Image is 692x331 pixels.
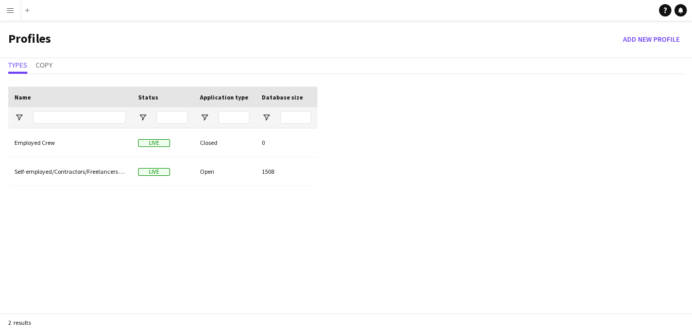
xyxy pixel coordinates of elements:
[14,113,24,122] button: Open Filter Menu
[8,157,132,186] div: Self-employed/Contractors/Freelancers Crew
[262,113,271,122] button: Open Filter Menu
[36,61,53,69] span: Copy
[200,113,209,122] button: Open Filter Menu
[8,61,27,69] span: Types
[280,111,311,124] input: Database size Filter Input
[138,93,158,101] span: Status
[157,111,188,124] input: Status Filter Input
[33,111,126,124] input: Name Filter Input
[256,128,317,157] div: 0
[194,157,256,186] div: Open
[200,93,248,101] span: Application type
[256,157,317,186] div: 1508
[218,111,249,124] input: Application type Filter Input
[14,93,31,101] span: Name
[138,113,147,122] button: Open Filter Menu
[619,31,684,47] button: Add new Profile
[262,93,303,101] span: Database size
[8,128,132,157] div: Employed Crew
[138,139,170,147] span: Live
[194,128,256,157] div: Closed
[8,31,51,47] h1: Profiles
[138,168,170,176] span: Live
